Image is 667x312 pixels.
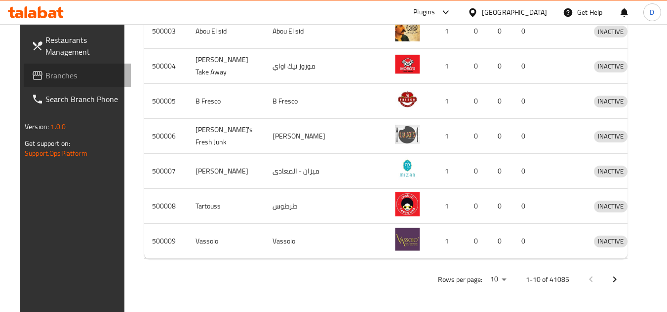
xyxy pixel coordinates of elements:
[144,224,188,259] td: 500009
[144,154,188,189] td: 500007
[413,6,435,18] div: Plugins
[265,49,337,84] td: موروز تيك اواي
[466,119,490,154] td: 0
[594,236,628,247] div: INACTIVE
[432,189,466,224] td: 1
[513,84,537,119] td: 0
[466,154,490,189] td: 0
[24,28,131,64] a: Restaurants Management
[265,14,337,49] td: Abou El sid
[486,272,510,287] div: Rows per page:
[24,64,131,87] a: Branches
[594,26,628,37] span: INACTIVE
[25,120,49,133] span: Version:
[24,87,131,111] a: Search Branch Phone
[490,119,513,154] td: 0
[395,87,420,111] img: B Fresco
[490,224,513,259] td: 0
[526,274,569,286] p: 1-10 of 41085
[594,236,628,247] span: INACTIVE
[650,7,654,18] span: D
[45,69,123,81] span: Branches
[265,119,337,154] td: [PERSON_NAME]
[432,154,466,189] td: 1
[25,147,87,160] a: Support.OpsPlatform
[432,14,466,49] td: 1
[144,84,188,119] td: 500005
[594,131,628,142] div: INACTIVE
[594,96,628,107] div: INACTIVE
[395,227,420,251] img: Vassoio
[594,201,628,212] span: INACTIVE
[188,154,265,189] td: [PERSON_NAME]
[395,192,420,216] img: Tartouss
[594,61,628,72] span: INACTIVE
[466,49,490,84] td: 0
[144,14,188,49] td: 500003
[490,189,513,224] td: 0
[45,93,123,105] span: Search Branch Phone
[188,14,265,49] td: Abou El sid
[594,61,628,72] div: INACTIVE
[490,14,513,49] td: 0
[395,122,420,146] img: Lujo's Fresh Junk
[513,154,537,189] td: 0
[432,84,466,119] td: 1
[188,84,265,119] td: B Fresco
[603,268,627,291] button: Next page
[490,49,513,84] td: 0
[265,84,337,119] td: B Fresco
[45,34,123,58] span: Restaurants Management
[490,84,513,119] td: 0
[188,189,265,224] td: Tartouss
[144,119,188,154] td: 500006
[144,189,188,224] td: 500008
[50,120,66,133] span: 1.0.0
[594,166,628,177] div: INACTIVE
[432,119,466,154] td: 1
[513,224,537,259] td: 0
[513,189,537,224] td: 0
[188,119,265,154] td: [PERSON_NAME]'s Fresh Junk
[432,49,466,84] td: 1
[265,189,337,224] td: طرطوس
[490,154,513,189] td: 0
[144,49,188,84] td: 500004
[265,154,337,189] td: ميزان - المعادى
[594,166,628,177] span: INACTIVE
[188,49,265,84] td: [PERSON_NAME] Take Away
[466,84,490,119] td: 0
[395,52,420,76] img: Moro's Take Away
[594,96,628,107] span: INACTIVE
[513,119,537,154] td: 0
[513,14,537,49] td: 0
[395,157,420,181] img: Mizan - Maadi
[466,224,490,259] td: 0
[594,201,628,212] div: INACTIVE
[25,137,70,150] span: Get support on:
[438,274,482,286] p: Rows per page:
[594,131,628,142] span: INACTIVE
[482,7,547,18] div: [GEOGRAPHIC_DATA]
[466,189,490,224] td: 0
[432,224,466,259] td: 1
[466,14,490,49] td: 0
[395,17,420,41] img: Abou El sid
[188,224,265,259] td: Vassoio
[513,49,537,84] td: 0
[265,224,337,259] td: Vassoio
